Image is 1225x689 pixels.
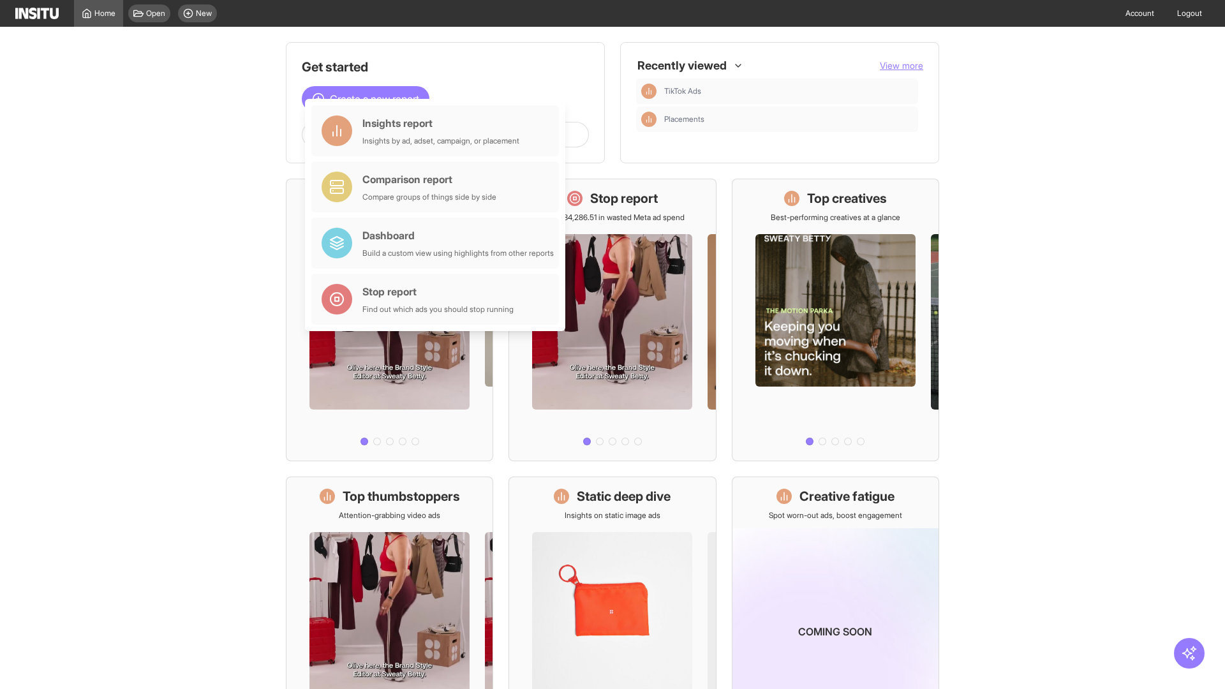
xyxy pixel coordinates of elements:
[362,304,514,315] div: Find out which ads you should stop running
[880,59,923,72] button: View more
[302,86,429,112] button: Create a new report
[286,179,493,461] a: What's live nowSee all active ads instantly
[732,179,939,461] a: Top creativesBest-performing creatives at a glance
[641,112,657,127] div: Insights
[664,86,701,96] span: TikTok Ads
[641,84,657,99] div: Insights
[94,8,115,19] span: Home
[362,248,554,258] div: Build a custom view using highlights from other reports
[362,136,519,146] div: Insights by ad, adset, campaign, or placement
[540,212,685,223] p: Save £34,286.51 in wasted Meta ad spend
[362,284,514,299] div: Stop report
[362,115,519,131] div: Insights report
[362,172,496,187] div: Comparison report
[565,510,660,521] p: Insights on static image ads
[509,179,716,461] a: Stop reportSave £34,286.51 in wasted Meta ad spend
[807,189,887,207] h1: Top creatives
[330,91,419,107] span: Create a new report
[302,58,589,76] h1: Get started
[339,510,440,521] p: Attention-grabbing video ads
[146,8,165,19] span: Open
[196,8,212,19] span: New
[577,487,671,505] h1: Static deep dive
[15,8,59,19] img: Logo
[664,114,913,124] span: Placements
[362,192,496,202] div: Compare groups of things side by side
[880,60,923,71] span: View more
[343,487,460,505] h1: Top thumbstoppers
[771,212,900,223] p: Best-performing creatives at a glance
[664,114,704,124] span: Placements
[590,189,658,207] h1: Stop report
[664,86,913,96] span: TikTok Ads
[362,228,554,243] div: Dashboard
